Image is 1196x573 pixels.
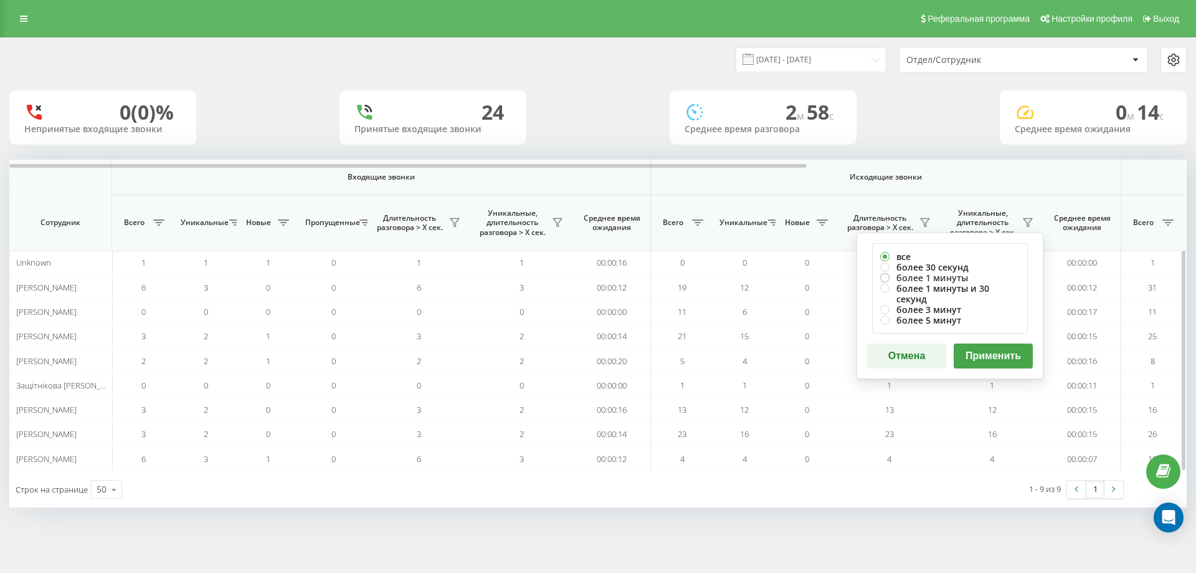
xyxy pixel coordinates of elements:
span: 2 [204,330,208,342]
span: м [797,109,807,123]
span: Новые [243,218,274,228]
span: 0 [266,380,270,391]
span: 0 [417,306,421,317]
span: 1 [1151,380,1155,391]
span: 3 [141,428,146,440]
label: более 30 секунд [880,262,1020,272]
span: 1 [990,380,994,391]
td: 00:00:00 [1043,251,1121,275]
div: 0 (0)% [120,100,174,124]
span: 1 [266,330,270,342]
span: 0 [805,306,809,317]
td: 00:00:12 [573,275,651,299]
span: [PERSON_NAME] [16,282,77,293]
span: 0 [805,257,809,268]
span: 0 [204,380,208,391]
span: 0 [331,380,336,391]
span: 2 [520,330,524,342]
div: Open Intercom Messenger [1154,503,1184,532]
span: 4 [680,453,685,465]
span: 0 [331,282,336,293]
span: 4 [743,453,747,465]
div: Среднее время ожидания [1015,124,1172,135]
span: 6 [417,282,421,293]
span: [PERSON_NAME] [16,453,77,465]
span: 2 [520,404,524,415]
span: 13 [885,404,894,415]
span: Новые [782,218,813,228]
td: 00:00:14 [573,422,651,446]
span: 0 [743,257,747,268]
span: 11 [1148,453,1157,465]
span: 2 [520,355,524,367]
span: 0 [680,257,685,268]
span: Среднее время ожидания [582,213,641,233]
span: 58 [807,99,834,125]
span: Исходящие звонки [680,172,1092,182]
span: 19 [678,282,686,293]
div: 1 - 9 из 9 [1029,483,1061,495]
span: 0 [520,306,524,317]
span: Выход [1153,14,1179,24]
span: 0 [141,306,146,317]
td: 00:00:16 [1043,349,1121,373]
span: 16 [1148,404,1157,415]
span: 0 [141,380,146,391]
span: 0 [520,380,524,391]
span: Настройки профиля [1051,14,1132,24]
span: 0 [331,330,336,342]
span: 4 [743,355,747,367]
span: Уникальные [719,218,764,228]
span: 0 [331,453,336,465]
span: 3 [204,282,208,293]
span: 1 [417,257,421,268]
button: Применить [954,344,1033,368]
span: 1 [266,355,270,367]
span: 1 [743,380,747,391]
span: 0 [204,306,208,317]
label: все [880,251,1020,262]
span: 16 [988,428,997,440]
span: 2 [204,355,208,367]
span: 6 [743,306,747,317]
td: 00:00:00 [573,373,651,398]
span: Среднее время ожидания [1053,213,1111,233]
span: 2 [520,428,524,440]
td: 00:00:16 [573,251,651,275]
span: 2 [785,99,807,125]
span: 31 [1148,282,1157,293]
span: 1 [266,453,270,465]
span: Уникальные, длительность разговора > Х сек. [477,208,548,238]
span: c [1159,109,1164,123]
span: 3 [520,453,524,465]
span: 8 [1151,355,1155,367]
div: Отдел/Сотрудник [906,55,1055,65]
td: 00:00:16 [573,398,651,422]
td: 00:00:15 [1043,398,1121,422]
span: Защітнікова [PERSON_NAME] [16,380,124,391]
span: 0 [417,380,421,391]
span: c [829,109,834,123]
td: 00:00:12 [1043,275,1121,299]
span: 26 [1148,428,1157,440]
span: 14 [1137,99,1164,125]
button: Отмена [867,344,946,368]
td: 00:00:15 [1043,324,1121,349]
span: Реферальная программа [928,14,1030,24]
span: 0 [805,330,809,342]
span: 0 [1116,99,1137,125]
span: [PERSON_NAME] [16,330,77,342]
span: 0 [331,257,336,268]
td: 00:00:11 [1043,373,1121,398]
span: 6 [141,453,146,465]
span: 25 [1148,330,1157,342]
span: 0 [266,282,270,293]
div: 24 [482,100,504,124]
span: 1 [1151,257,1155,268]
td: 00:00:14 [573,324,651,349]
span: [PERSON_NAME] [16,428,77,440]
span: Пропущенные [305,218,356,228]
span: Всего [657,218,688,228]
td: 00:00:20 [573,349,651,373]
td: 00:00:00 [573,300,651,324]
